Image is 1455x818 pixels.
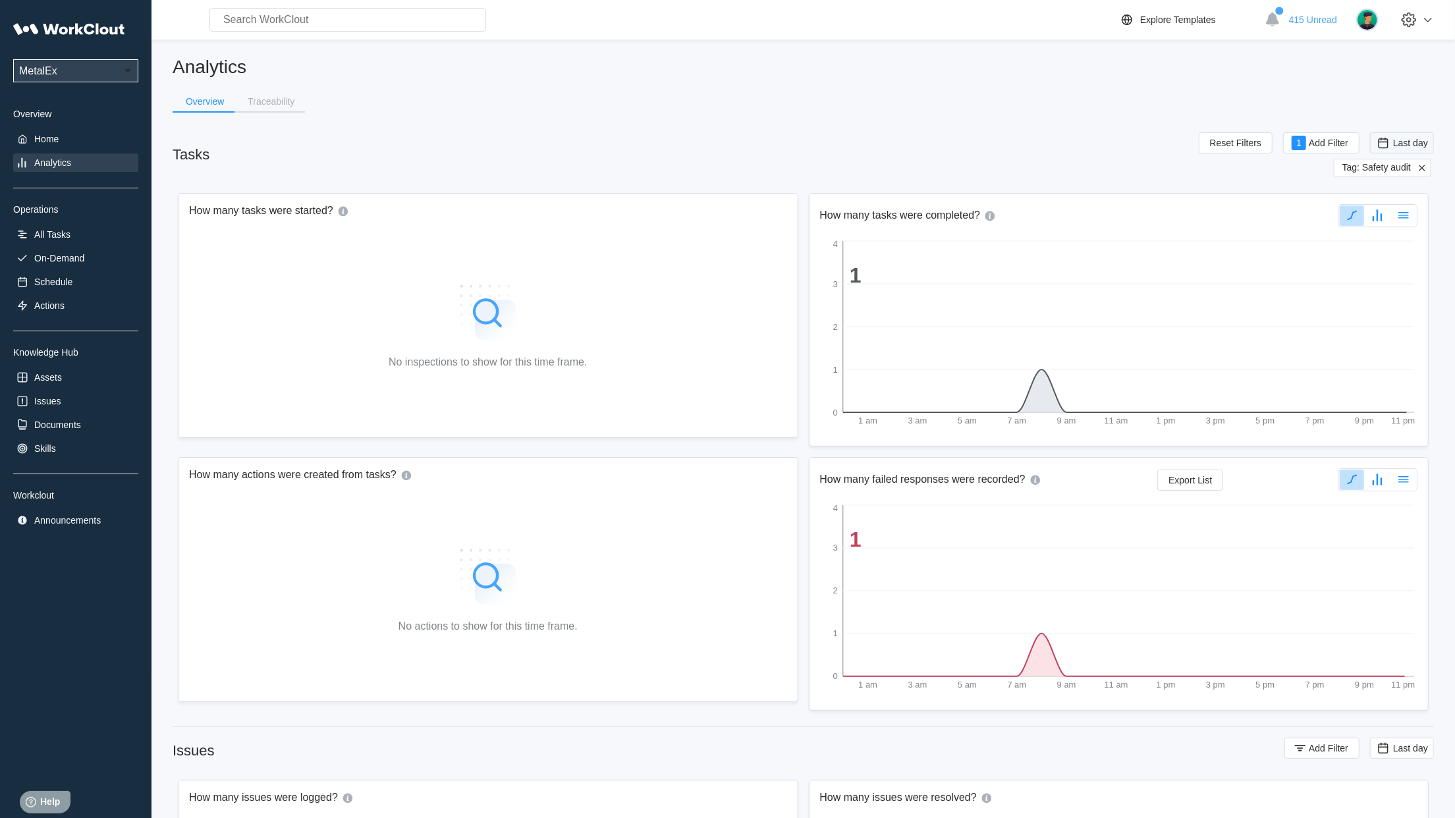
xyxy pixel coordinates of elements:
tspan: 9 am [1057,416,1076,425]
div: Issues [34,396,61,406]
span: 415 Unread [1289,14,1337,25]
h2: How many failed responses were recorded? [820,473,1026,487]
div: Explore Templates [1140,14,1216,25]
h2: How many tasks were started? [189,204,333,219]
div: No actions to show for this time frame. [398,620,578,632]
button: Add Filter [1284,738,1359,759]
h2: How many issues were resolved? [820,791,977,805]
span: Tag: Safety audit [1342,162,1411,174]
a: Documents [13,416,138,434]
tspan: 0 [833,672,837,682]
img: user.png [1356,9,1379,31]
tspan: 3 am [908,416,927,425]
a: Issues [13,392,138,410]
a: Analytics [13,153,138,172]
tspan: 2 [833,586,837,596]
tspan: 11 pm [1391,416,1415,425]
div: Overview [13,109,138,119]
tspan: 1 pm [1156,416,1175,425]
tspan: 11 am [1104,416,1128,425]
a: Skills [13,439,138,458]
tspan: 1 am [858,416,877,425]
tspan: 1 [833,629,837,639]
div: Workclout [13,490,138,501]
a: Home [13,130,138,148]
tspan: 9 pm [1355,680,1374,690]
tspan: 1 am [858,680,877,690]
div: On-Demand [34,253,84,263]
div: Actions [34,300,65,311]
a: Announcements [13,511,138,530]
div: Issues [173,742,215,759]
tspan: 3 am [908,680,927,690]
tspan: 7 am [1007,680,1026,690]
div: Knowledge Hub [13,347,138,358]
div: Operations [13,204,138,215]
span: Last day [1393,138,1428,148]
div: Announcements [34,515,101,526]
span: Last day [1393,743,1428,753]
h2: How many tasks were completed? [820,209,981,223]
tspan: 3 pm [1205,680,1224,690]
tspan: 4 [833,503,837,513]
tspan: 5 am [958,680,977,690]
span: Add Filter [1309,744,1348,753]
div: Assets [34,372,62,383]
h2: How many actions were created from tasks? [189,468,397,483]
button: Reset Filters [1199,132,1273,153]
tspan: 1 [850,263,862,287]
div: Overview [186,97,224,106]
div: No inspections to show for this time frame. [389,356,587,368]
tspan: 2 [833,322,837,332]
div: Skills [34,443,56,454]
a: On-Demand [13,249,138,267]
div: Schedule [34,277,72,287]
tspan: 11 pm [1391,680,1415,690]
tspan: 1 [850,528,862,551]
div: Tasks [173,146,209,163]
div: All Tasks [34,229,70,240]
a: Schedule [13,273,138,291]
h2: How many issues were logged? [189,791,338,805]
tspan: 7 pm [1305,416,1324,425]
tspan: 7 am [1007,416,1026,425]
tspan: 5 pm [1255,680,1275,690]
tspan: 5 pm [1255,416,1275,425]
tspan: 0 [833,408,837,418]
tspan: 11 am [1104,680,1128,690]
tspan: 3 [833,543,837,553]
tspan: 5 am [958,416,977,425]
button: Export List [1157,470,1223,491]
a: Explore Templates [1119,12,1258,28]
input: Search WorkClout [209,8,486,32]
tspan: 9 pm [1355,416,1374,425]
button: 1Add Filter [1283,132,1359,153]
tspan: 3 [833,279,837,289]
button: Overview [173,92,234,111]
div: Documents [34,420,81,430]
tspan: 7 pm [1305,680,1324,690]
div: Home [34,134,59,144]
a: All Tasks [13,225,138,244]
div: Traceability [248,97,294,106]
div: 1 [1292,136,1306,150]
a: Assets [13,368,138,387]
div: Analytics [34,157,71,168]
tspan: 1 [833,365,837,375]
button: Traceability [234,92,305,111]
tspan: 9 am [1057,680,1076,690]
tspan: 1 pm [1156,680,1175,690]
a: Actions [13,296,138,315]
span: Reset Filters [1210,138,1262,148]
span: Add Filter [1309,138,1348,148]
tspan: 4 [833,239,837,249]
span: Export List [1168,476,1212,485]
h2: Analytics [173,55,1434,78]
tspan: 3 pm [1205,416,1224,425]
